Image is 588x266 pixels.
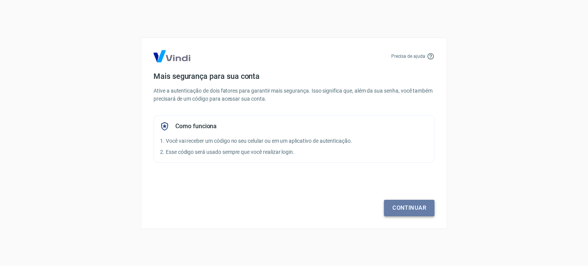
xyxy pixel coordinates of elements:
[160,137,428,145] p: 1. Você vai receber um código no seu celular ou em um aplicativo de autenticação.
[175,122,217,130] h5: Como funciona
[384,200,434,216] a: Continuar
[154,72,434,81] h4: Mais segurança para sua conta
[160,148,428,156] p: 2. Esse código será usado sempre que você realizar login.
[391,53,425,60] p: Precisa de ajuda
[154,87,434,103] p: Ative a autenticação de dois fatores para garantir mais segurança. Isso significa que, além da su...
[154,50,190,62] img: Logo Vind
